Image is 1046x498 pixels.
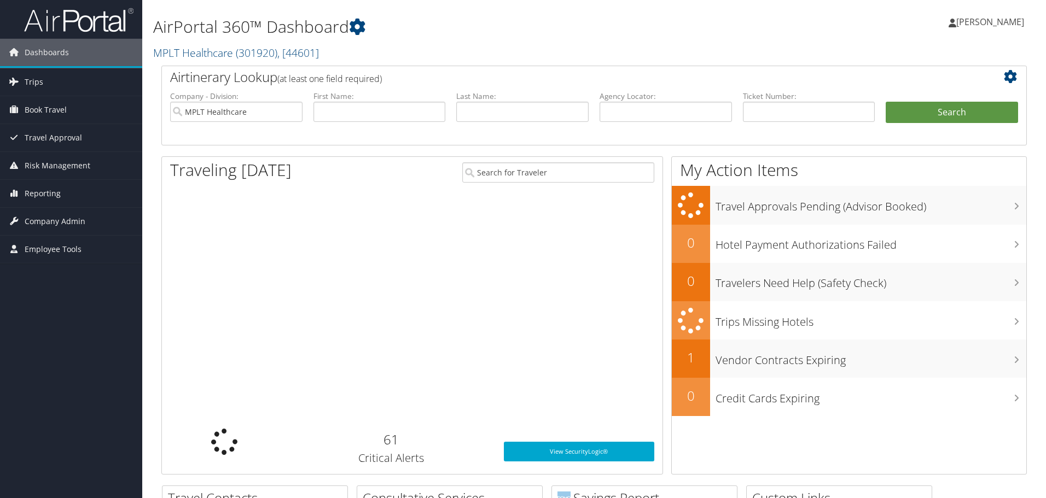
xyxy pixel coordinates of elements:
[24,7,133,33] img: airportal-logo.png
[672,263,1026,301] a: 0Travelers Need Help (Safety Check)
[277,73,382,85] span: (at least one field required)
[716,347,1026,368] h3: Vendor Contracts Expiring
[295,450,487,466] h3: Critical Alerts
[295,430,487,449] h2: 61
[170,159,292,181] h1: Traveling [DATE]
[672,348,710,367] h2: 1
[462,162,654,183] input: Search for Traveler
[25,236,82,263] span: Employee Tools
[25,124,82,151] span: Travel Approval
[456,91,589,102] label: Last Name:
[716,309,1026,330] h3: Trips Missing Hotels
[25,208,85,235] span: Company Admin
[153,45,319,60] a: MPLT Healthcare
[672,301,1026,340] a: Trips Missing Hotels
[236,45,277,60] span: ( 301920 )
[25,68,43,96] span: Trips
[313,91,446,102] label: First Name:
[716,232,1026,253] h3: Hotel Payment Authorizations Failed
[716,194,1026,214] h3: Travel Approvals Pending (Advisor Booked)
[25,180,61,207] span: Reporting
[25,152,90,179] span: Risk Management
[672,339,1026,378] a: 1Vendor Contracts Expiring
[277,45,319,60] span: , [ 44601 ]
[25,96,67,124] span: Book Travel
[672,386,710,405] h2: 0
[600,91,732,102] label: Agency Locator:
[716,385,1026,406] h3: Credit Cards Expiring
[170,91,303,102] label: Company - Division:
[956,16,1024,28] span: [PERSON_NAME]
[25,39,69,66] span: Dashboards
[949,5,1035,38] a: [PERSON_NAME]
[886,102,1018,124] button: Search
[672,225,1026,263] a: 0Hotel Payment Authorizations Failed
[170,68,946,86] h2: Airtinerary Lookup
[672,378,1026,416] a: 0Credit Cards Expiring
[743,91,875,102] label: Ticket Number:
[716,270,1026,291] h3: Travelers Need Help (Safety Check)
[672,186,1026,225] a: Travel Approvals Pending (Advisor Booked)
[153,15,741,38] h1: AirPortal 360™ Dashboard
[672,233,710,252] h2: 0
[504,442,654,461] a: View SecurityLogic®
[672,272,710,290] h2: 0
[672,159,1026,181] h1: My Action Items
